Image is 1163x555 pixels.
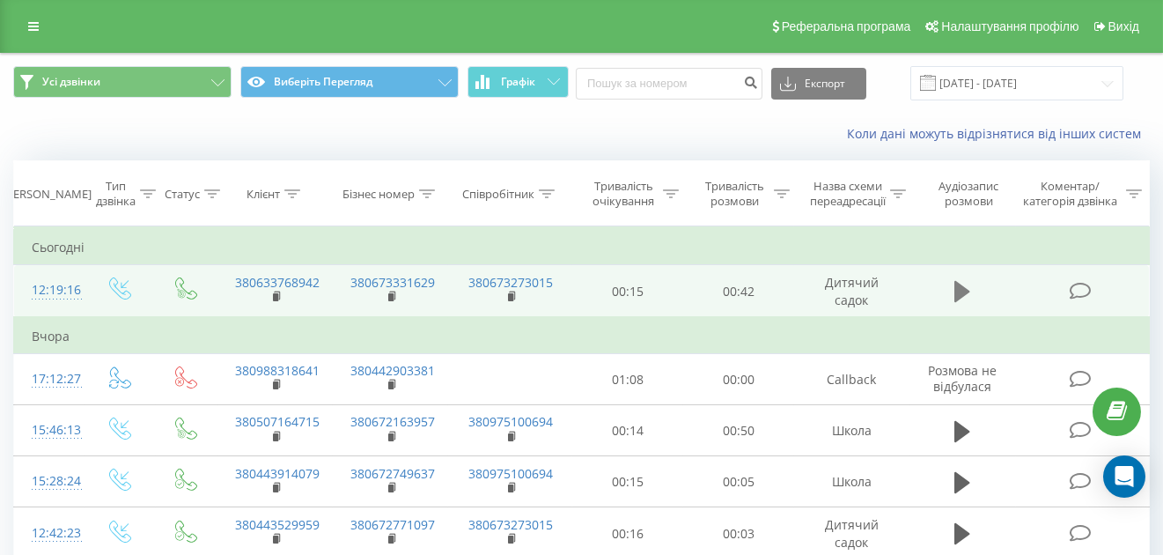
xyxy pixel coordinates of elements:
font: Усі дзвінки [42,74,100,89]
font: 15:46:13 [32,421,81,438]
input: Пошук за номером [576,68,762,100]
font: 00:05 [723,474,754,491]
font: 12:42:23 [32,524,81,541]
font: Школа [832,474,872,491]
font: Сьогодні [32,239,85,255]
font: Коли дані можуть відрізнятися від інших систем [847,125,1141,142]
a: 380988318641 [235,362,320,379]
font: Вчора [32,328,70,344]
font: Назва схеми переадресації [810,178,886,209]
a: 380442903381 [350,362,435,379]
font: 01:08 [612,371,644,388]
font: 00:16 [612,525,644,542]
font: Тип дзвінка [96,178,136,209]
font: 00:15 [612,474,644,491]
font: [PERSON_NAME] [3,186,92,202]
font: 00:03 [723,525,754,542]
a: 380672749637 [350,465,435,482]
a: 380443529959 [235,516,320,533]
a: 380633768942 [235,274,320,291]
a: Коли дані можуть відрізнятися від інших систем [847,125,1150,142]
font: 00:15 [612,283,644,300]
button: Експорт [771,68,866,100]
font: 00:42 [723,283,754,300]
font: Статус [165,186,200,202]
font: Бізнес номер [342,186,415,202]
font: Коментар/категорія дзвінка [1023,178,1117,209]
font: Експорт [805,76,845,91]
a: 380673273015 [468,274,553,291]
font: 00:00 [723,371,754,388]
a: 380673331629 [350,274,435,291]
button: Графік [467,66,569,98]
font: Тривалість розмови [705,178,764,209]
a: 380443914079 [235,465,320,482]
button: Виберіть Перегляд [240,66,459,98]
font: Виберіть Перегляд [274,74,372,89]
a: 380672771097 [350,516,435,533]
a: 380975100694 [468,413,553,430]
font: 00:50 [723,422,754,439]
font: 12:19:16 [32,281,81,298]
font: Школа [832,422,872,439]
font: Дитячий садок [825,516,879,551]
button: Усі дзвінки [13,66,232,98]
font: Тривалість очікування [593,178,654,209]
font: 00:14 [612,422,644,439]
font: 17:12:27 [32,370,81,387]
font: 15:28:24 [32,472,81,489]
div: Open Intercom Messenger [1103,455,1145,498]
font: Графік [502,74,536,89]
font: Вихід [1108,19,1139,33]
font: Розмова не відбулася [928,362,997,395]
font: Налаштування профілю [941,19,1078,33]
font: Клієнт [247,186,280,202]
a: 380507164715 [235,413,320,430]
a: 380672163957 [350,413,435,430]
font: Аудіозапис розмови [938,178,998,209]
font: Реферальна програма [782,19,911,33]
font: Дитячий садок [825,274,879,308]
a: 380975100694 [468,465,553,482]
a: 380673273015 [468,516,553,533]
font: Callback [827,371,876,388]
font: Співробітник [462,186,534,202]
